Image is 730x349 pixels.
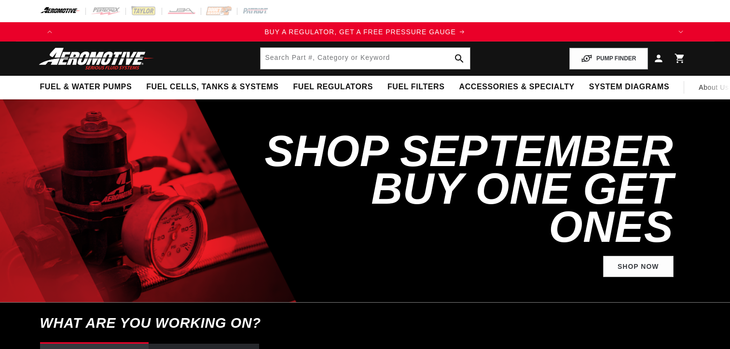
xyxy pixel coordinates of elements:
[264,28,456,36] span: BUY A REGULATOR, GET A FREE PRESSURE GAUGE
[671,22,690,42] button: Translation missing: en.sections.announcements.next_announcement
[36,47,157,70] img: Aeromotive
[293,82,372,92] span: Fuel Regulators
[16,22,715,42] slideshow-component: Translation missing: en.sections.announcements.announcement_bar
[40,22,59,42] button: Translation missing: en.sections.announcements.previous_announcement
[699,84,729,91] span: About Us
[449,48,470,69] button: search button
[380,76,452,98] summary: Fuel Filters
[33,76,139,98] summary: Fuel & Water Pumps
[589,82,669,92] span: System Diagrams
[387,82,445,92] span: Fuel Filters
[139,76,286,98] summary: Fuel Cells, Tanks & Systems
[286,76,380,98] summary: Fuel Regulators
[146,82,278,92] span: Fuel Cells, Tanks & Systems
[459,82,575,92] span: Accessories & Specialty
[40,82,132,92] span: Fuel & Water Pumps
[59,27,671,37] div: 1 of 4
[261,48,470,69] input: Search by Part Number, Category or Keyword
[16,303,715,344] h6: What are you working on?
[603,256,674,278] a: Shop Now
[59,27,671,37] a: BUY A REGULATOR, GET A FREE PRESSURE GAUGE
[261,132,674,246] h2: SHOP SEPTEMBER BUY ONE GET ONES
[582,76,676,98] summary: System Diagrams
[569,48,647,70] button: PUMP FINDER
[59,27,671,37] div: Announcement
[452,76,582,98] summary: Accessories & Specialty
